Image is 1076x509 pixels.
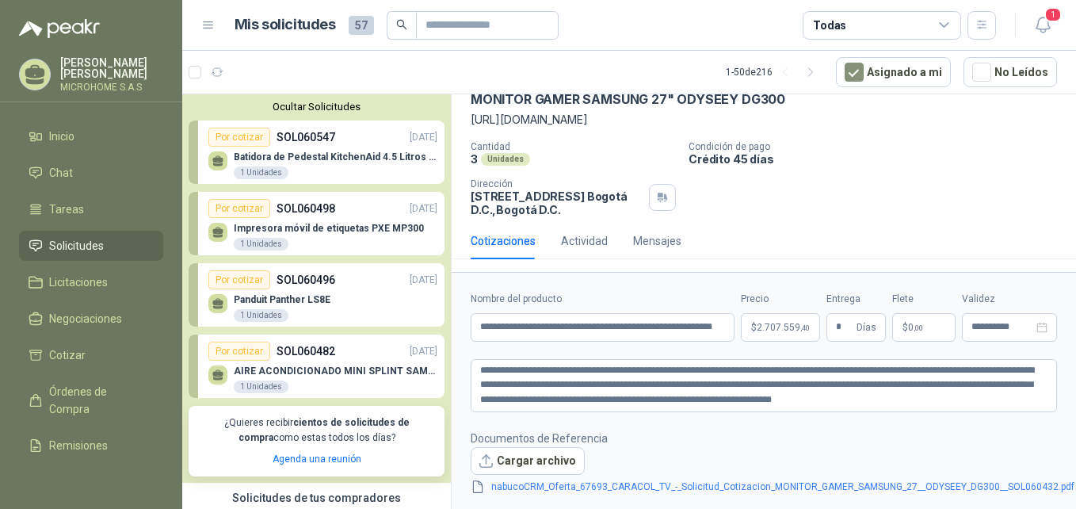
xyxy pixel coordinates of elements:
[471,178,643,189] p: Dirección
[234,238,288,251] div: 1 Unidades
[471,91,785,108] p: MONITOR GAMER SAMSUNG 27" ODYSEEY DG300
[60,57,163,79] p: [PERSON_NAME] [PERSON_NAME]
[49,201,84,218] span: Tareas
[189,263,445,327] a: Por cotizarSOL060496[DATE] Panduit Panther LS8E1 Unidades
[19,431,163,461] a: Remisiones
[198,415,435,446] p: ¿Quieres recibir como estas todos los días?
[561,232,608,250] div: Actividad
[49,128,74,145] span: Inicio
[757,323,810,332] span: 2.707.559
[182,94,451,483] div: Ocultar SolicitudesPor cotizarSOL060547[DATE] Batidora de Pedestal KitchenAid 4.5 Litros Delux Pl...
[19,194,163,224] a: Tareas
[19,304,163,334] a: Negociaciones
[471,189,643,216] p: [STREET_ADDRESS] Bogotá D.C. , Bogotá D.C.
[19,467,163,497] a: Configuración
[238,417,410,443] b: cientos de solicitudes de compra
[689,141,1070,152] p: Condición de pago
[633,232,681,250] div: Mensajes
[349,16,374,35] span: 57
[963,57,1057,87] button: No Leídos
[19,231,163,261] a: Solicitudes
[235,13,336,36] h1: Mis solicitudes
[234,166,288,179] div: 1 Unidades
[49,437,108,454] span: Remisiones
[49,237,104,254] span: Solicitudes
[800,323,810,332] span: ,40
[234,309,288,322] div: 1 Unidades
[208,199,270,218] div: Por cotizar
[471,447,585,476] button: Cargar archivo
[396,19,407,30] span: search
[189,192,445,255] a: Por cotizarSOL060498[DATE] Impresora móvil de etiquetas PXE MP3001 Unidades
[234,294,330,305] p: Panduit Panther LS8E
[189,101,445,113] button: Ocultar Solicitudes
[208,342,270,361] div: Por cotizar
[836,57,951,87] button: Asignado a mi
[826,292,886,307] label: Entrega
[471,111,1057,128] p: [URL][DOMAIN_NAME]
[234,381,288,393] div: 1 Unidades
[471,232,536,250] div: Cotizaciones
[277,271,335,289] p: SOL060496
[19,158,163,188] a: Chat
[19,267,163,297] a: Licitaciones
[908,323,923,332] span: 0
[857,314,876,341] span: Días
[60,82,163,92] p: MICROHOME S.A.S
[1044,7,1062,22] span: 1
[19,19,100,38] img: Logo peakr
[208,128,270,147] div: Por cotizar
[1028,11,1057,40] button: 1
[410,201,437,216] p: [DATE]
[471,141,676,152] p: Cantidad
[277,200,335,217] p: SOL060498
[471,152,478,166] p: 3
[962,292,1057,307] label: Validez
[892,292,956,307] label: Flete
[726,59,823,85] div: 1 - 50 de 216
[19,377,163,424] a: Órdenes de Compra
[277,343,335,360] p: SOL060482
[234,365,437,377] p: AIRE ACONDICIONADO MINI SPLINT SAMSUNG
[49,310,122,327] span: Negociaciones
[189,335,445,398] a: Por cotizarSOL060482[DATE] AIRE ACONDICIONADO MINI SPLINT SAMSUNG1 Unidades
[813,17,846,34] div: Todas
[741,313,820,342] p: $2.707.559,40
[234,151,437,163] p: Batidora de Pedestal KitchenAid 4.5 Litros Delux Plateado
[689,152,1070,166] p: Crédito 45 días
[410,130,437,145] p: [DATE]
[471,292,735,307] label: Nombre del producto
[741,292,820,307] label: Precio
[19,340,163,370] a: Cotizar
[49,383,148,418] span: Órdenes de Compra
[902,323,908,332] span: $
[49,164,73,182] span: Chat
[19,121,163,151] a: Inicio
[481,153,530,166] div: Unidades
[49,274,108,291] span: Licitaciones
[234,223,424,234] p: Impresora móvil de etiquetas PXE MP300
[410,344,437,359] p: [DATE]
[410,273,437,288] p: [DATE]
[189,121,445,184] a: Por cotizarSOL060547[DATE] Batidora de Pedestal KitchenAid 4.5 Litros Delux Plateado1 Unidades
[277,128,335,146] p: SOL060547
[273,454,361,465] a: Agenda una reunión
[208,270,270,289] div: Por cotizar
[914,323,923,332] span: ,00
[892,313,956,342] p: $ 0,00
[49,346,86,364] span: Cotizar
